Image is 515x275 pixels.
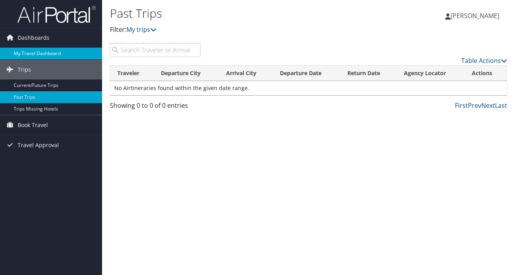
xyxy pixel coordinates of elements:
[110,5,375,22] h1: Past Trips
[18,28,49,48] span: Dashboards
[18,135,59,155] span: Travel Approval
[17,5,96,24] img: airportal-logo.png
[110,66,154,81] th: Traveler: activate to sort column ascending
[451,11,499,20] span: [PERSON_NAME]
[18,115,48,135] span: Book Travel
[110,81,507,95] td: No Airtineraries found within the given date range.
[465,66,507,81] th: Actions
[481,101,495,110] a: Next
[18,60,31,79] span: Trips
[340,66,397,81] th: Return Date: activate to sort column ascending
[397,66,465,81] th: Agency Locator: activate to sort column ascending
[110,43,201,57] input: Search Traveler or Arrival City
[154,66,219,81] th: Departure City: activate to sort column ascending
[110,101,201,114] div: Showing 0 to 0 of 0 entries
[461,56,507,65] a: Table Actions
[445,4,507,28] a: [PERSON_NAME]
[468,101,481,110] a: Prev
[219,66,273,81] th: Arrival City: activate to sort column ascending
[273,66,340,81] th: Departure Date: activate to sort column ascending
[455,101,468,110] a: First
[495,101,507,110] a: Last
[126,25,157,34] a: My trips
[110,25,375,35] p: Filter:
